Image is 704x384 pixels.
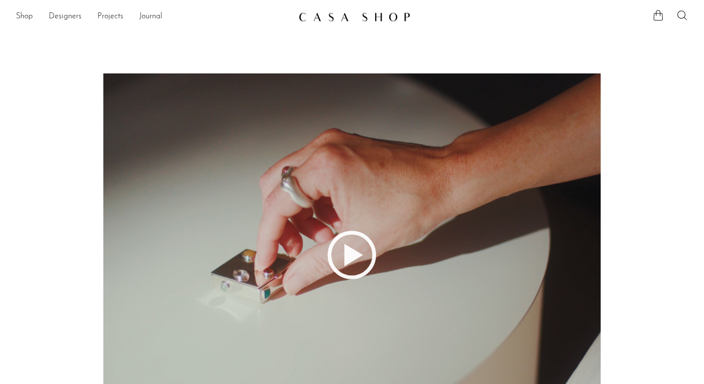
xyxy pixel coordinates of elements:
ul: NEW HEADER MENU [16,8,291,25]
a: Designers [49,10,81,23]
a: Projects [97,10,123,23]
a: Journal [139,10,162,23]
nav: Desktop navigation [16,8,291,25]
a: Shop [16,10,33,23]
